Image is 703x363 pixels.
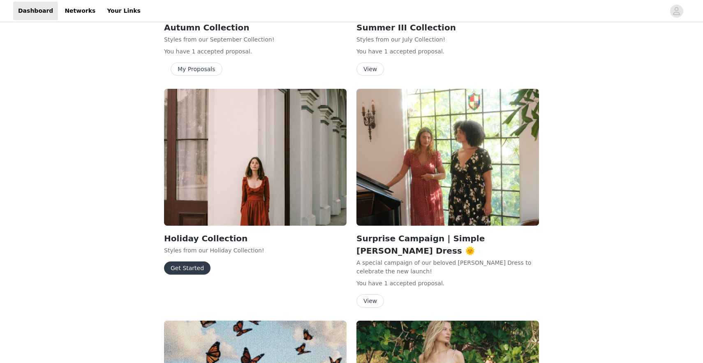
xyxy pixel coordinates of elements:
[356,47,539,56] p: You have 1 accepted proposal .
[13,2,58,20] a: Dashboard
[673,5,680,18] div: avatar
[102,2,146,20] a: Your Links
[60,2,100,20] a: Networks
[164,246,347,255] p: Styles from our Holiday Collection!
[164,47,347,56] p: You have 1 accepted proposal .
[356,62,384,76] button: View
[356,294,384,308] button: View
[356,298,384,304] a: View
[356,279,539,288] p: You have 1 accepted proposal .
[356,89,539,226] img: Christy Dawn
[164,232,347,245] h2: Holiday Collection
[164,21,347,34] h2: Autumn Collection
[356,35,539,44] p: Styles from our July Collection!
[171,62,222,76] button: My Proposals
[356,232,539,257] h2: Surprise Campaign | Simple [PERSON_NAME] Dress 🌞
[356,259,539,276] p: A special campaign of our beloved [PERSON_NAME] Dress to celebrate the new launch!
[164,35,347,44] p: Styles from our September Collection!
[164,261,210,275] button: Get Started
[164,89,347,226] img: Christy Dawn
[356,21,539,34] h2: Summer III Collection
[356,66,384,72] a: View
